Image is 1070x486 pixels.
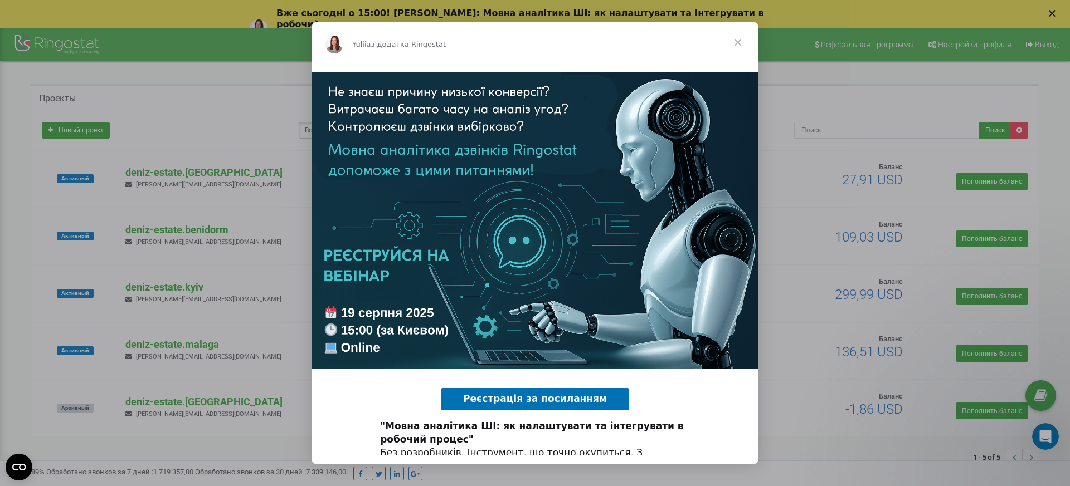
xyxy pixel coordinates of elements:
b: "Мовна аналітика ШІ: як налаштувати та інтегрувати в робочий процес" [380,420,683,445]
span: Yuliia [352,40,371,48]
button: Open CMP widget [6,454,32,480]
div: Без розробників. Інструмент, що точно окупиться. З реальними успішними кейсами. [380,420,690,473]
span: Закрити [718,22,758,62]
a: Реєстрація за посиланням [441,388,629,410]
span: Реєстрація за посиланням [463,393,607,404]
img: Profile image for Yuliia [325,36,343,53]
img: Profile image for Yuliia [250,19,267,37]
b: Вже сьогодні о 15:00! [PERSON_NAME]: Мовна аналітика ШІ: як налаштувати та інтегрувати в робочий ... [276,8,764,30]
span: з додатка Ringostat [371,40,446,48]
div: Закрити [1049,10,1060,17]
